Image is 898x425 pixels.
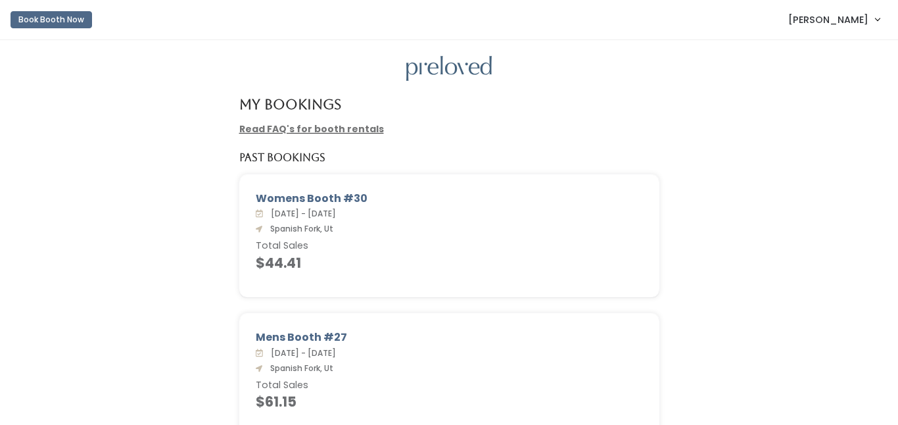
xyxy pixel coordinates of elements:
[256,241,643,251] h6: Total Sales
[239,122,384,136] a: Read FAQ's for booth rentals
[256,380,643,391] h6: Total Sales
[265,362,333,374] span: Spanish Fork, Ut
[775,5,893,34] a: [PERSON_NAME]
[256,255,643,270] h4: $44.41
[239,152,325,164] h5: Past Bookings
[256,394,643,409] h4: $61.15
[265,223,333,234] span: Spanish Fork, Ut
[256,330,643,345] div: Mens Booth #27
[266,347,336,359] span: [DATE] - [DATE]
[11,5,92,34] a: Book Booth Now
[266,208,336,219] span: [DATE] - [DATE]
[406,56,492,82] img: preloved logo
[239,97,341,112] h4: My Bookings
[256,191,643,207] div: Womens Booth #30
[11,11,92,28] button: Book Booth Now
[788,12,868,27] span: [PERSON_NAME]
